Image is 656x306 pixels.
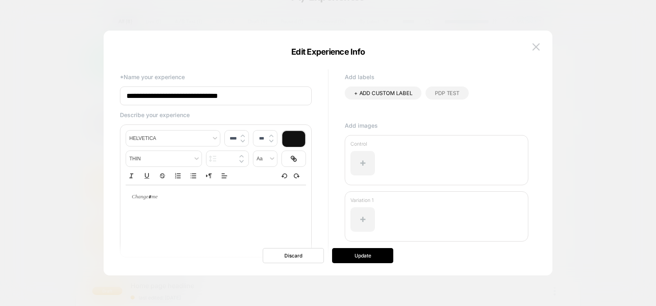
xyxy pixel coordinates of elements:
span: Align [219,171,230,181]
span: + ADD CUSTOM LABEL [354,90,412,96]
img: down [239,160,244,163]
button: Right to Left [203,171,215,181]
button: Underline [141,171,153,181]
button: Ordered list [172,171,184,181]
p: Control [350,141,523,147]
span: PDP Test [435,90,459,96]
button: Update [332,248,393,263]
p: *Name your experience [120,73,312,80]
button: Discard [263,248,324,263]
span: transform [253,151,277,166]
span: fontWeight [126,151,202,166]
button: Strike [157,171,168,181]
img: down [269,140,273,143]
img: up [269,134,273,137]
img: down [241,140,245,143]
p: Add labels [345,73,528,80]
img: close [532,43,540,50]
img: up [239,155,244,158]
button: Bullet list [188,171,199,181]
button: Italic [126,171,137,181]
p: Variation 1 [350,197,523,203]
span: font [126,131,220,146]
img: line height [209,155,217,162]
span: Edit Experience Info [291,47,365,57]
p: Describe your experience [120,111,312,118]
p: Add images [345,122,528,129]
img: up [241,134,245,137]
